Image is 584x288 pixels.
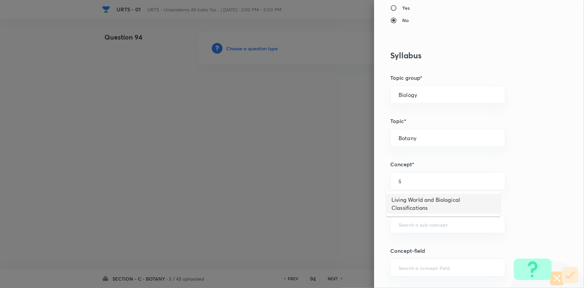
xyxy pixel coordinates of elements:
[386,194,501,214] li: Living World and Biological Classifications
[501,94,503,96] button: Open
[390,160,546,168] h5: Concept*
[501,181,503,182] button: Close
[501,137,503,139] button: Open
[390,51,546,60] h3: Syllabus
[399,221,497,228] input: Search a sub-concept
[399,178,497,184] input: Search a concept
[399,135,497,141] input: Search a topic
[390,74,546,82] h5: Topic group*
[399,265,497,271] input: Search a concept-field
[390,247,546,255] h5: Concept-field
[402,4,410,11] h6: Yes
[501,267,503,269] button: Open
[501,224,503,225] button: Open
[399,92,497,98] input: Select a topic group
[402,17,409,24] h6: No
[390,117,546,125] h5: Topic*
